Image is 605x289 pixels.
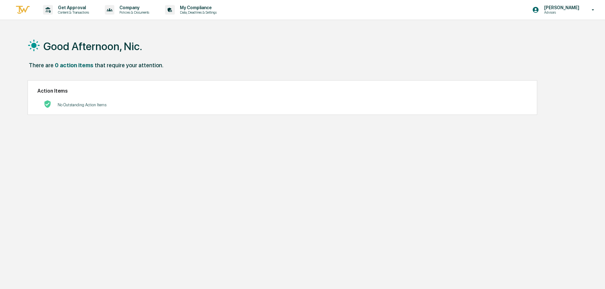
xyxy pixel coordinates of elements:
p: [PERSON_NAME] [539,5,583,10]
p: Company [114,5,152,10]
p: Content & Transactions [53,10,92,15]
p: Data, Deadlines & Settings [175,10,220,15]
div: 0 action items [55,62,93,69]
img: No Actions logo [44,100,51,108]
p: Advisors [539,10,583,15]
p: My Compliance [175,5,220,10]
img: logo [15,5,30,15]
div: that require your attention. [95,62,163,69]
p: Policies & Documents [114,10,152,15]
div: There are [29,62,54,69]
p: Get Approval [53,5,92,10]
h1: Good Afternoon, Nic. [43,40,142,53]
h2: Action Items [37,88,527,94]
p: No Outstanding Action Items [58,102,106,107]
